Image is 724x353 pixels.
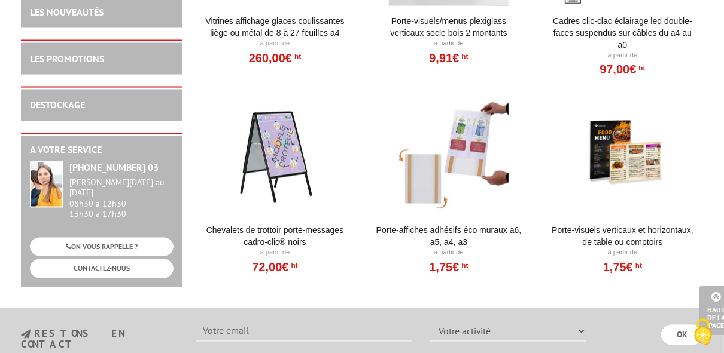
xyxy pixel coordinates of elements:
a: 9,91€HT [429,54,468,62]
div: [PERSON_NAME][DATE] au [DATE] [69,178,174,198]
a: DESTOCKAGE [30,99,85,111]
sup: HT [633,262,642,270]
a: Vitrines affichage glaces coulissantes liège ou métal de 8 à 27 feuilles A4 [201,15,349,39]
strong: [PHONE_NUMBER] 03 [69,162,159,174]
img: Cookies (fenêtre modale) [688,317,718,347]
a: Porte-affiches adhésifs éco muraux A6, A5, A4, A3 [375,225,523,248]
p: À partir de [375,39,523,48]
input: Votre email [196,321,412,342]
a: Porte-Visuels/Menus Plexiglass Verticaux Socle Bois 2 Montants [375,15,523,39]
a: Porte-visuels verticaux et horizontaux, de table ou comptoirs [549,225,696,248]
a: Chevalets de trottoir porte-messages Cadro-Clic® Noirs [201,225,349,248]
sup: HT [292,52,301,60]
a: 97,00€HT [600,66,645,73]
img: widget-service.jpg [30,161,63,208]
p: À partir de [549,51,696,60]
input: OK [661,325,703,345]
a: LES PROMOTIONS [30,53,104,65]
button: Cookies (fenêtre modale) [682,312,724,353]
a: 1,75€HT [603,264,642,271]
a: ON VOUS RAPPELLE ? [30,238,174,256]
div: 08h30 à 12h30 13h30 à 17h30 [69,178,174,219]
p: À partir de [201,248,349,258]
a: 72,00€HT [252,264,297,271]
img: newsletter.jpg [21,330,31,340]
h3: restons en contact [21,329,178,350]
sup: HT [459,262,468,270]
sup: HT [289,262,298,270]
h2: A votre service [30,145,174,156]
p: À partir de [375,248,523,258]
a: Cadres clic-clac éclairage LED double-faces suspendus sur câbles du A4 au A0 [549,15,696,51]
sup: HT [459,52,468,60]
a: LES NOUVEAUTÉS [30,6,104,18]
a: 1,75€HT [429,264,468,271]
p: À partir de [201,39,349,48]
sup: HT [637,64,646,72]
p: À partir de [549,248,696,258]
a: CONTACTEZ-NOUS [30,259,174,278]
a: 260,00€HT [249,54,301,62]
